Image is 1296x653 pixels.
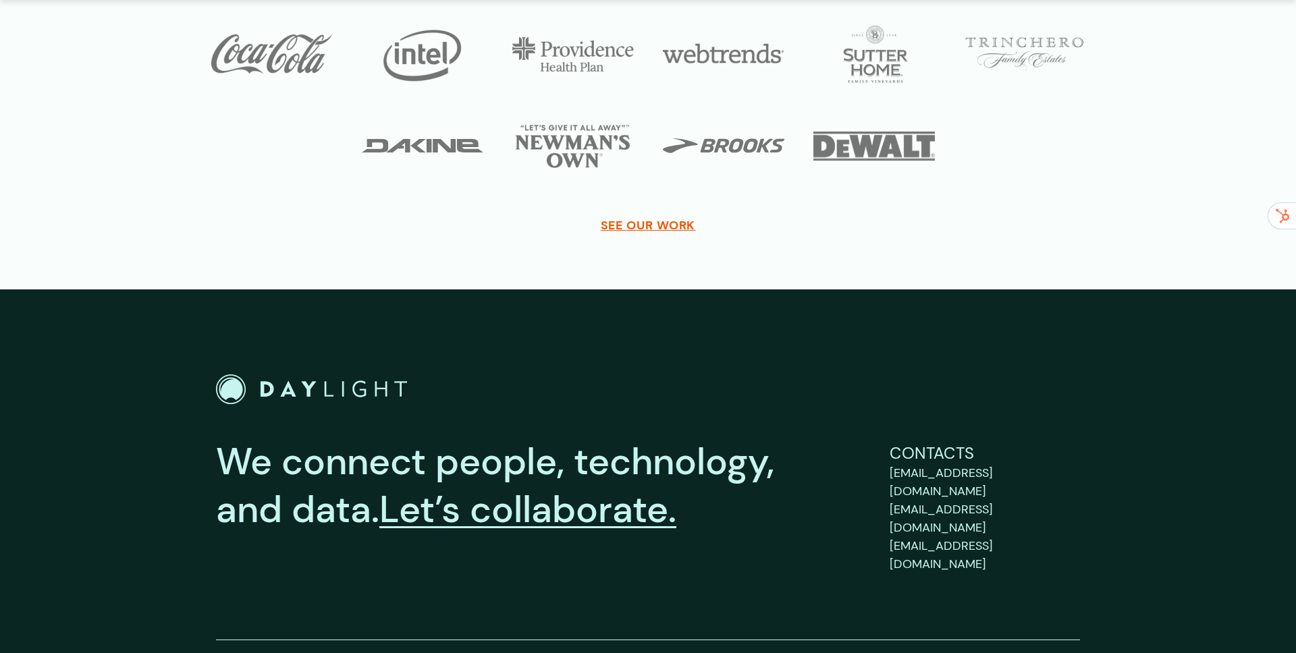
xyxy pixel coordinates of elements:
img: Providence Logo [512,26,634,83]
img: Webtrends Logo [663,26,784,83]
a: support@bydaylight.com [890,464,1080,501]
img: Brooks Logo [663,117,784,175]
img: DeWALT Logo [813,117,935,175]
a: sales@bydaylight.com [890,501,1080,537]
span: [EMAIL_ADDRESS][DOMAIN_NAME] [890,501,993,536]
p: Contacts [890,441,1080,465]
a: Let’s collaborate. [379,485,676,534]
img: Sutter Home Logo [813,26,935,83]
a: Go to Home Page [216,374,407,405]
img: The Daylight Studio Logo [216,374,407,405]
img: Trinchero Logo [964,26,1085,83]
span: [EMAIL_ADDRESS][DOMAIN_NAME] [890,538,993,572]
a: careers@bydaylight.com [890,537,1080,573]
span: [EMAIL_ADDRESS][DOMAIN_NAME] [890,465,993,499]
a: SEE OUR WORK [601,218,696,233]
img: Intel Logo [362,26,483,83]
img: Dakine Logo [362,117,483,175]
img: Newmans Own Logo [512,117,633,175]
p: We connect people, technology, and data. [216,438,849,534]
img: Coca-Cola Logo [211,26,333,83]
